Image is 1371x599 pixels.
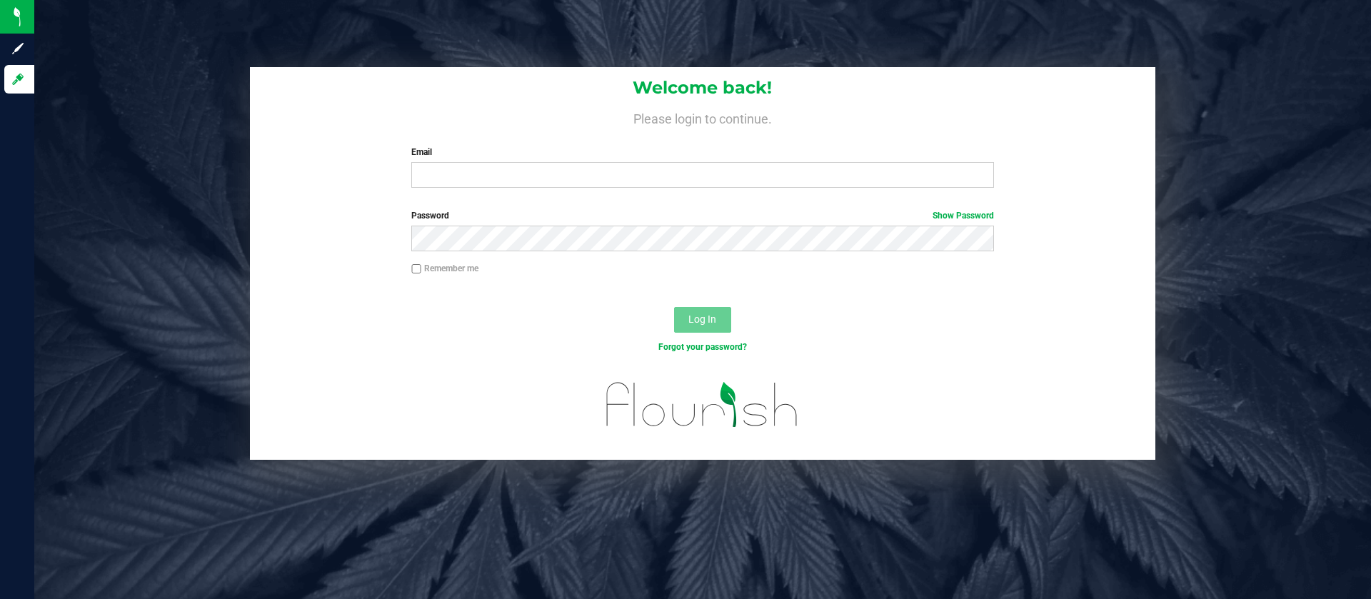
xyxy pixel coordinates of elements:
[688,313,716,325] span: Log In
[11,72,25,86] inline-svg: Log in
[589,368,815,441] img: flourish_logo.svg
[11,41,25,56] inline-svg: Sign up
[674,307,731,333] button: Log In
[411,262,478,275] label: Remember me
[250,79,1155,97] h1: Welcome back!
[411,146,993,158] label: Email
[250,109,1155,126] h4: Please login to continue.
[411,211,449,221] span: Password
[658,342,747,352] a: Forgot your password?
[411,264,421,274] input: Remember me
[933,211,994,221] a: Show Password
